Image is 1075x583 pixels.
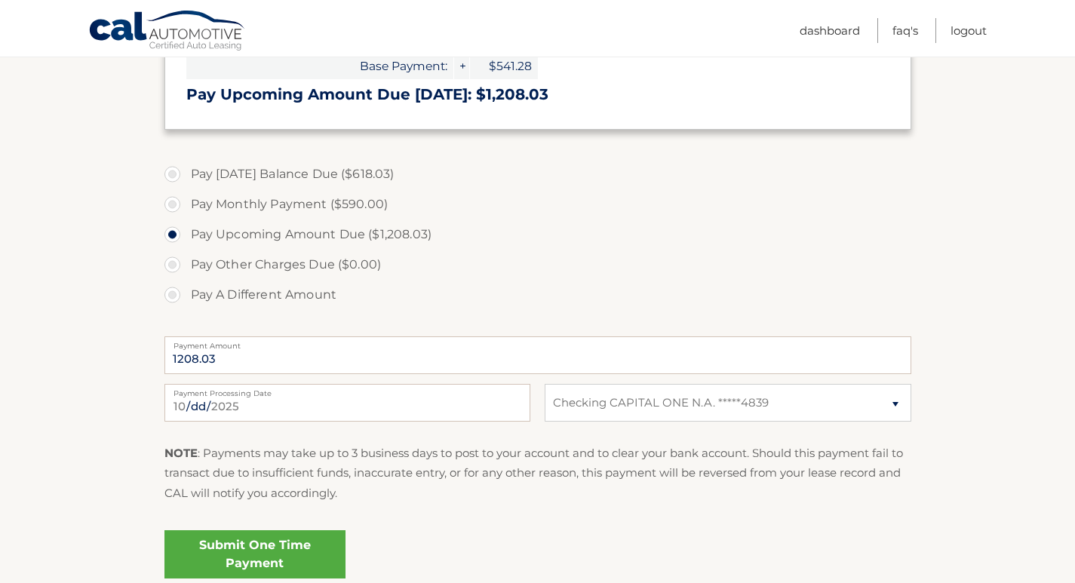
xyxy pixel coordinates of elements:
span: $541.28 [470,53,538,79]
a: FAQ's [892,18,918,43]
input: Payment Amount [164,336,911,374]
label: Pay Other Charges Due ($0.00) [164,250,911,280]
input: Payment Date [164,384,530,422]
label: Pay Upcoming Amount Due ($1,208.03) [164,219,911,250]
strong: NOTE [164,446,198,460]
a: Logout [951,18,987,43]
a: Submit One Time Payment [164,530,346,578]
p: : Payments may take up to 3 business days to post to your account and to clear your bank account.... [164,443,911,503]
span: Base Payment: [186,53,453,79]
label: Payment Processing Date [164,384,530,396]
h3: Pay Upcoming Amount Due [DATE]: $1,208.03 [186,85,889,104]
label: Pay [DATE] Balance Due ($618.03) [164,159,911,189]
label: Payment Amount [164,336,911,348]
a: Cal Automotive [88,10,247,54]
a: Dashboard [800,18,860,43]
span: + [454,53,469,79]
label: Pay Monthly Payment ($590.00) [164,189,911,219]
label: Pay A Different Amount [164,280,911,310]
